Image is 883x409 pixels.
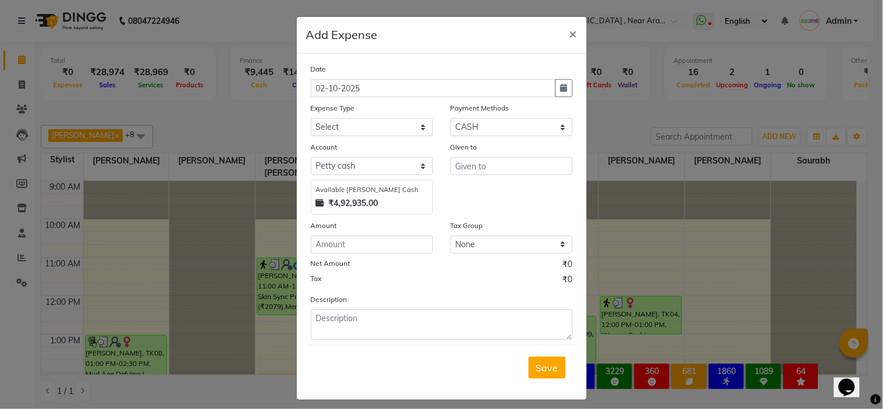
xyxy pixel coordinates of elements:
[560,17,587,49] button: Close
[451,142,477,152] label: Given to
[536,362,558,374] span: Save
[311,103,355,113] label: Expense Type
[311,273,322,284] label: Tax
[529,357,566,379] button: Save
[329,197,378,209] strong: ₹4,92,935.00
[311,236,433,254] input: Amount
[316,185,428,195] div: Available [PERSON_NAME] Cash
[311,258,350,269] label: Net Amount
[834,362,871,397] iframe: chat widget
[563,273,573,289] span: ₹0
[311,220,337,231] label: Amount
[569,24,577,42] span: ×
[451,157,573,175] input: Given to
[306,26,378,44] h5: Add Expense
[311,294,347,305] label: Description
[311,64,327,74] label: Date
[311,142,338,152] label: Account
[451,103,509,113] label: Payment Methods
[563,258,573,273] span: ₹0
[451,220,483,231] label: Tax Group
